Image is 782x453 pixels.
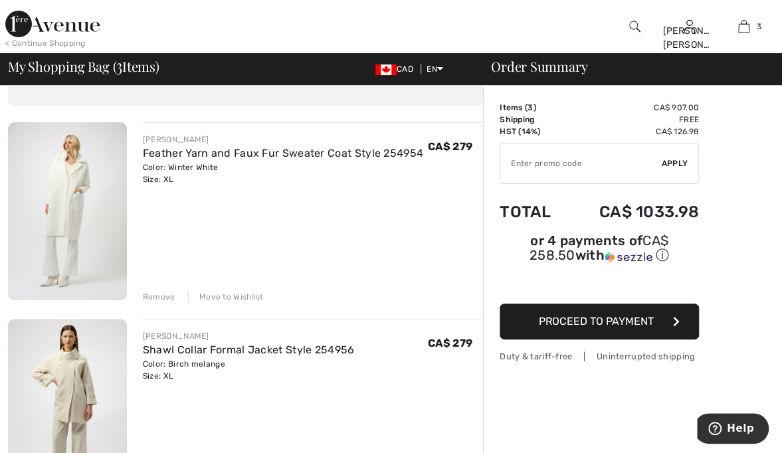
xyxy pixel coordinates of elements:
[116,56,122,74] span: 3
[567,189,699,234] td: CA$ 1033.98
[8,60,159,73] span: My Shopping Bag ( Items)
[697,413,769,446] iframe: Opens a widget where you can find more information
[500,102,567,114] td: Items ( )
[738,19,749,35] img: My Bag
[143,291,175,303] div: Remove
[629,19,640,35] img: search the website
[605,251,652,263] img: Sezzle
[500,234,699,269] div: or 4 payments ofCA$ 258.50withSezzle Click to learn more about Sezzle
[427,64,443,74] span: EN
[567,126,699,137] td: CA$ 126.98
[500,304,699,339] button: Proceed to Payment
[500,189,567,234] td: Total
[718,19,771,35] a: 3
[567,102,699,114] td: CA$ 907.00
[684,20,695,33] a: Sign In
[5,11,100,37] img: 1ère Avenue
[143,161,423,185] div: Color: Winter White Size: XL
[143,147,423,159] a: Feather Yarn and Faux Fur Sweater Coat Style 254954
[143,343,355,356] a: Shawl Collar Formal Jacket Style 254956
[530,232,668,263] span: CA$ 258.50
[500,126,567,137] td: HST (14%)
[662,157,688,169] span: Apply
[756,21,761,33] span: 3
[662,24,716,52] div: [PERSON_NAME] [PERSON_NAME]
[500,234,699,264] div: or 4 payments of with
[684,19,695,35] img: My Info
[428,140,472,153] span: CA$ 279
[375,64,397,75] img: Canadian Dollar
[375,64,419,74] span: CAD
[143,358,355,382] div: Color: Birch melange Size: XL
[528,103,533,112] span: 3
[8,122,127,300] img: Feather Yarn and Faux Fur Sweater Coat Style 254954
[188,291,264,303] div: Move to Wishlist
[500,143,662,183] input: Promo code
[428,337,472,349] span: CA$ 279
[500,114,567,126] td: Shipping
[5,37,86,49] div: < Continue Shopping
[500,350,699,363] div: Duty & tariff-free | Uninterrupted shipping
[475,60,774,73] div: Order Summary
[539,315,654,327] span: Proceed to Payment
[500,269,699,299] iframe: PayPal-paypal
[143,330,355,342] div: [PERSON_NAME]
[567,114,699,126] td: Free
[143,134,423,145] div: [PERSON_NAME]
